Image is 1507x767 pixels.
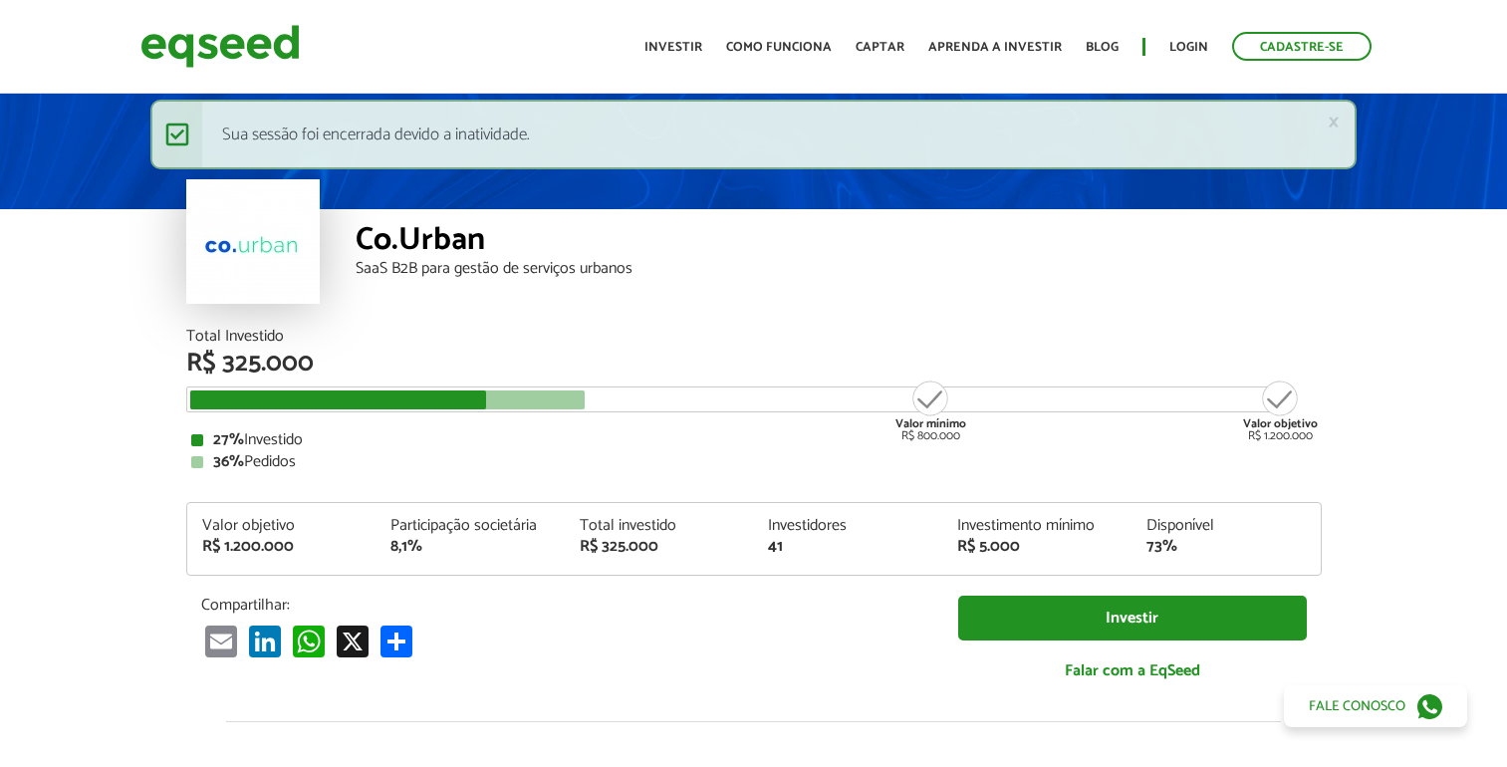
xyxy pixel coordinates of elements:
div: Pedidos [191,454,1317,470]
div: 8,1% [390,539,550,555]
a: Blog [1086,41,1119,54]
a: Fale conosco [1284,685,1467,727]
div: Co.Urban [356,224,1322,261]
div: R$ 325.000 [186,351,1322,377]
p: Compartilhar: [201,596,928,615]
strong: Valor objetivo [1243,414,1318,433]
div: 73% [1146,539,1306,555]
img: EqSeed [140,20,300,73]
a: X [333,625,373,657]
strong: 36% [213,448,244,475]
strong: Valor mínimo [895,414,966,433]
div: Investidores [768,518,927,534]
div: R$ 1.200.000 [202,539,362,555]
a: Aprenda a investir [928,41,1062,54]
div: Investimento mínimo [957,518,1117,534]
a: Captar [856,41,904,54]
div: Valor objetivo [202,518,362,534]
div: SaaS B2B para gestão de serviços urbanos [356,261,1322,277]
div: R$ 5.000 [957,539,1117,555]
a: LinkedIn [245,625,285,657]
a: Login [1169,41,1208,54]
div: 41 [768,539,927,555]
div: Total investido [580,518,739,534]
a: Email [201,625,241,657]
div: Investido [191,432,1317,448]
div: R$ 325.000 [580,539,739,555]
a: Falar com a EqSeed [958,650,1307,691]
a: Cadastre-se [1232,32,1372,61]
div: Disponível [1146,518,1306,534]
a: WhatsApp [289,625,329,657]
a: Investir [958,596,1307,640]
a: × [1328,112,1340,132]
div: R$ 1.200.000 [1243,379,1318,442]
div: Sua sessão foi encerrada devido a inatividade. [150,100,1356,169]
strong: 27% [213,426,244,453]
div: Participação societária [390,518,550,534]
div: Total Investido [186,329,1322,345]
a: Compartilhar [377,625,416,657]
a: Como funciona [726,41,832,54]
a: Investir [644,41,702,54]
div: R$ 800.000 [893,379,968,442]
